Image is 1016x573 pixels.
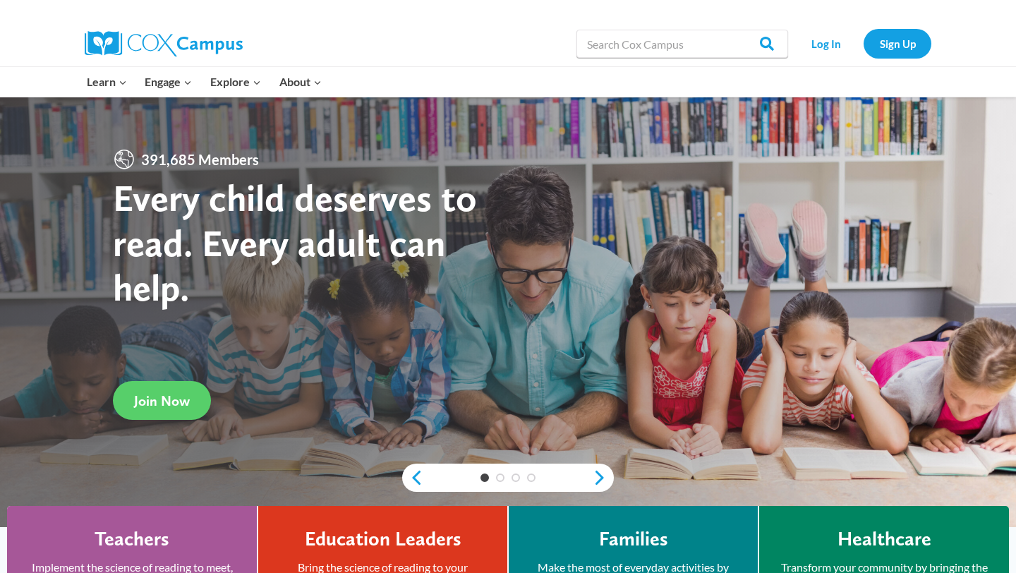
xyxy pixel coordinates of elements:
a: 4 [527,474,536,482]
nav: Primary Navigation [78,67,330,97]
a: 1 [480,474,489,482]
span: 391,685 Members [135,148,265,171]
a: Log In [795,29,857,58]
nav: Secondary Navigation [795,29,931,58]
a: previous [402,469,423,486]
a: 2 [496,474,504,482]
a: Sign Up [864,29,931,58]
span: Engage [145,73,192,91]
span: Explore [210,73,261,91]
span: Join Now [134,392,190,409]
a: 3 [512,474,520,482]
span: Learn [87,73,127,91]
input: Search Cox Campus [576,30,788,58]
a: Join Now [113,381,211,420]
img: Cox Campus [85,31,243,56]
h4: Education Leaders [305,527,461,551]
h4: Teachers [95,527,169,551]
span: About [279,73,322,91]
strong: Every child deserves to read. Every adult can help. [113,175,477,310]
a: next [593,469,614,486]
h4: Families [599,527,668,551]
div: content slider buttons [402,464,614,492]
h4: Healthcare [837,527,931,551]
